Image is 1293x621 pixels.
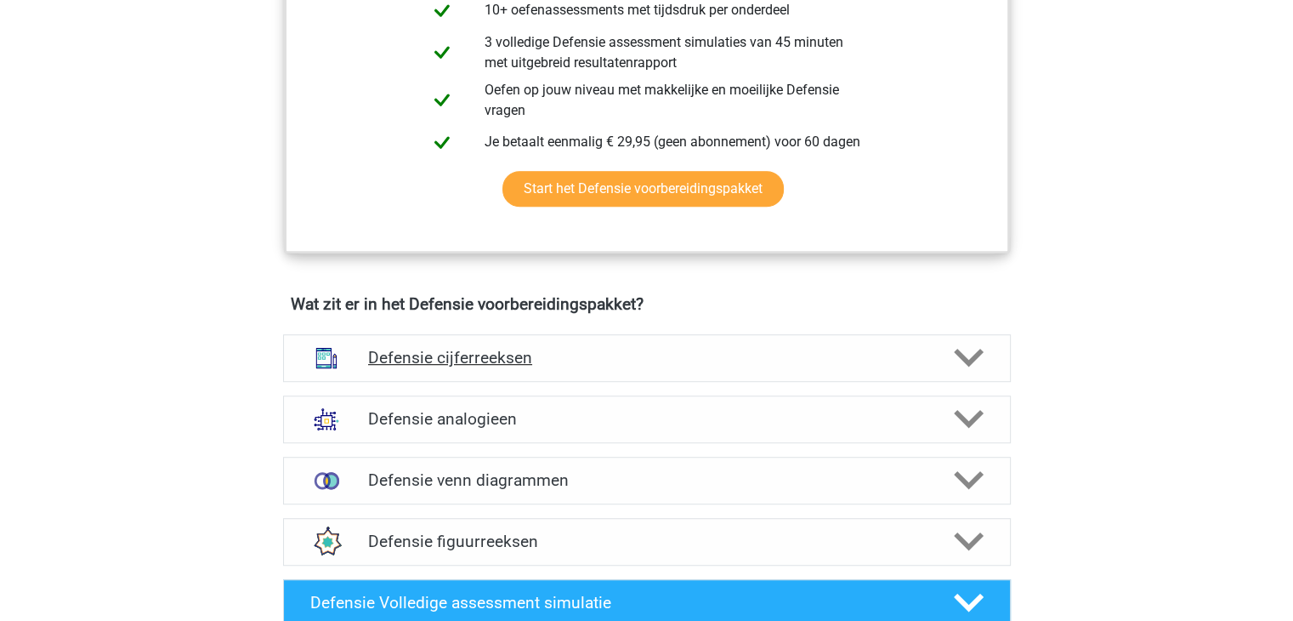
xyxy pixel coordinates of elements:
[276,396,1018,443] a: analogieen Defensie analogieen
[276,457,1018,504] a: venn diagrammen Defensie venn diagrammen
[502,171,784,207] a: Start het Defensie voorbereidingspakket
[304,520,349,564] img: figuurreeksen
[368,532,925,551] h4: Defensie figuurreeksen
[368,409,925,429] h4: Defensie analogieen
[310,593,926,612] h4: Defensie Volledige assessment simulatie
[276,334,1018,382] a: cijferreeksen Defensie cijferreeksen
[304,336,349,380] img: cijferreeksen
[304,397,349,442] img: analogieen
[368,470,925,490] h4: Defensie venn diagrammen
[291,294,1003,314] h4: Wat zit er in het Defensie voorbereidingspakket?
[304,459,349,503] img: venn diagrammen
[368,348,925,367] h4: Defensie cijferreeksen
[276,518,1018,566] a: figuurreeksen Defensie figuurreeksen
